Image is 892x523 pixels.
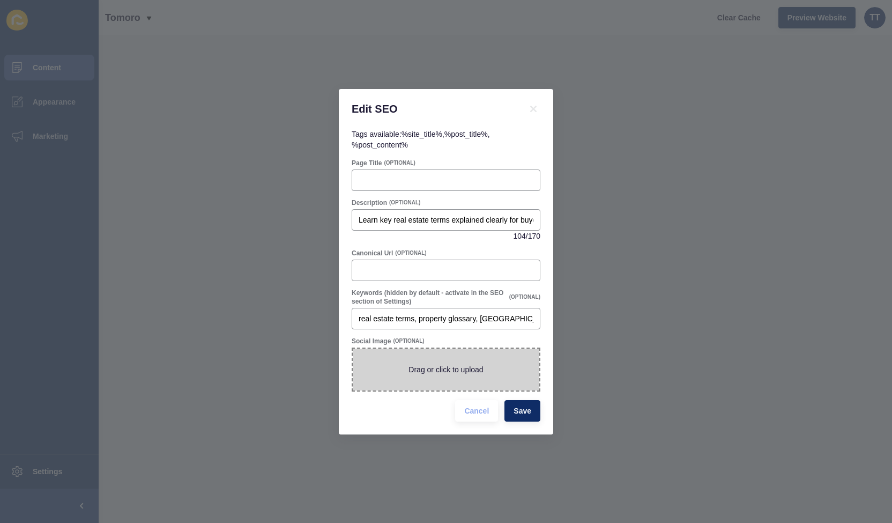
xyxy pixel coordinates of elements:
[528,231,540,241] span: 170
[464,406,489,416] span: Cancel
[352,141,408,149] code: %post_content%
[514,406,531,416] span: Save
[526,231,528,241] span: /
[455,400,498,422] button: Cancel
[393,337,424,345] span: (OPTIONAL)
[389,199,420,207] span: (OPTIONAL)
[352,198,387,207] label: Description
[352,337,391,345] label: Social Image
[352,159,382,167] label: Page Title
[509,293,540,301] span: (OPTIONAL)
[384,159,415,167] span: (OPTIONAL)
[513,231,525,241] span: 104
[504,400,540,422] button: Save
[352,130,490,149] span: Tags available: , ,
[395,249,426,257] span: (OPTIONAL)
[352,102,514,116] h1: Edit SEO
[402,130,442,138] code: %site_title%
[352,249,393,257] label: Canonical Url
[444,130,488,138] code: %post_title%
[352,289,507,306] label: Keywords (hidden by default - activate in the SEO section of Settings)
